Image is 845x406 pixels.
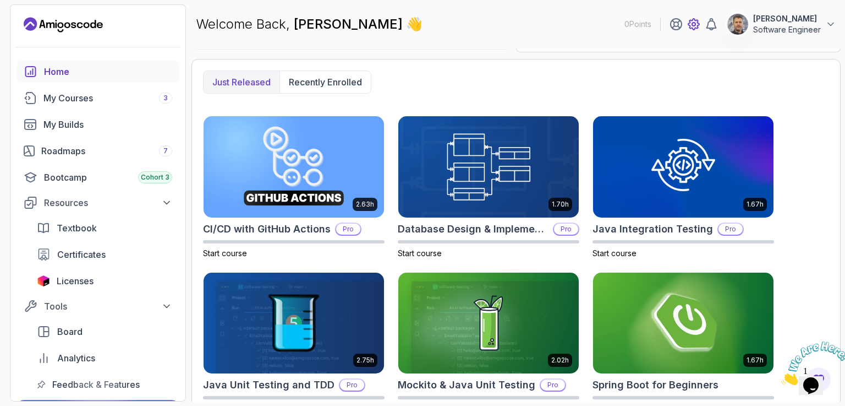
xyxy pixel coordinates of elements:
img: jetbrains icon [37,275,50,286]
p: Pro [336,224,360,235]
p: 1.67h [747,356,764,365]
a: textbook [30,217,179,239]
a: roadmaps [17,140,179,162]
button: Recently enrolled [279,71,371,93]
p: Pro [554,224,578,235]
iframe: chat widget [777,337,845,389]
span: Board [57,325,83,338]
span: Start course [398,248,442,258]
button: user profile image[PERSON_NAME]Software Engineer [727,13,836,35]
p: Software Engineer [753,24,821,35]
span: Start course [203,248,247,258]
img: Chat attention grabber [4,4,73,48]
h2: Java Unit Testing and TDD [203,377,334,393]
a: board [30,321,179,343]
img: Spring Boot for Beginners card [593,273,773,374]
a: Landing page [24,16,103,34]
img: Java Unit Testing and TDD card [204,273,384,374]
div: Home [44,65,172,78]
span: Certificates [57,248,106,261]
span: 👋 [406,15,423,33]
a: courses [17,87,179,109]
span: Licenses [57,274,94,288]
div: My Courses [43,91,172,105]
p: Just released [212,75,271,89]
a: Database Design & Implementation card1.70hDatabase Design & ImplementationProStart course [398,116,579,259]
h2: Java Integration Testing [592,221,713,237]
button: Just released [204,71,279,93]
span: 1 [4,4,9,14]
p: 2.63h [356,200,374,209]
div: Roadmaps [41,144,172,158]
a: certificates [30,243,179,266]
span: Cohort 3 [141,173,169,182]
h2: Database Design & Implementation [398,221,548,237]
span: Feedback & Features [52,378,140,391]
a: home [17,61,179,83]
p: 1.67h [747,200,764,209]
span: 3 [163,94,168,102]
img: user profile image [727,14,748,35]
p: 2.02h [551,356,569,365]
img: CI/CD with GitHub Actions card [204,116,384,218]
a: bootcamp [17,166,179,188]
a: licenses [30,270,179,292]
button: Resources [17,193,179,213]
span: Start course [592,248,637,258]
p: 0 Points [624,19,651,30]
h2: Spring Boot for Beginners [592,377,718,393]
a: Java Integration Testing card1.67hJava Integration TestingProStart course [592,116,774,259]
h2: Mockito & Java Unit Testing [398,377,535,393]
a: CI/CD with GitHub Actions card2.63hCI/CD with GitHub ActionsProStart course [203,116,385,259]
div: Resources [44,196,172,209]
div: My Builds [43,118,172,131]
button: Tools [17,296,179,316]
p: Pro [718,224,743,235]
span: Analytics [57,351,95,365]
h2: CI/CD with GitHub Actions [203,221,331,237]
div: Tools [44,300,172,313]
p: Recently enrolled [289,75,362,89]
a: analytics [30,347,179,369]
p: 1.70h [552,200,569,209]
a: builds [17,113,179,136]
img: Java Integration Testing card [593,116,773,218]
img: Mockito & Java Unit Testing card [398,273,579,374]
p: [PERSON_NAME] [753,13,821,24]
p: Welcome Back, [196,15,422,33]
span: Textbook [57,221,97,235]
p: Pro [340,380,364,391]
img: Database Design & Implementation card [398,116,579,218]
div: Bootcamp [44,171,172,184]
span: [PERSON_NAME] [294,16,406,32]
p: Pro [541,380,565,391]
a: feedback [30,373,179,396]
span: 7 [163,147,168,155]
p: 2.75h [356,356,374,365]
